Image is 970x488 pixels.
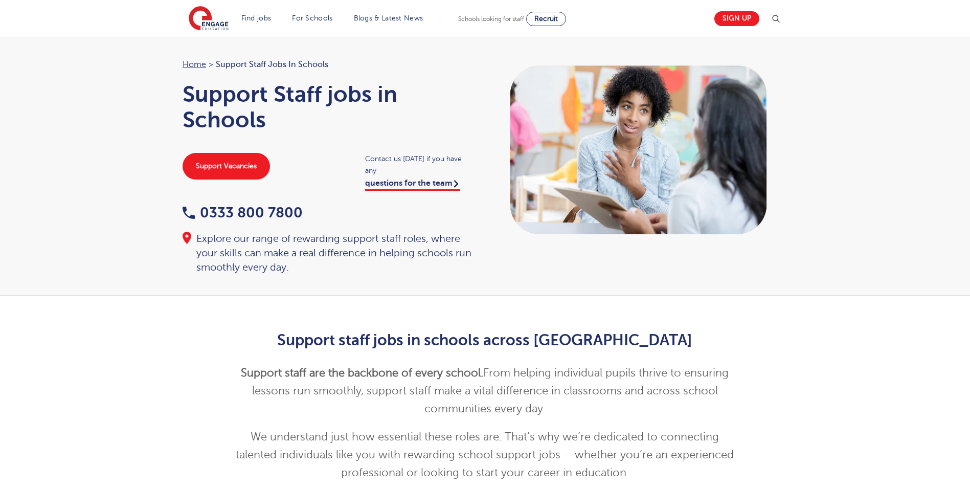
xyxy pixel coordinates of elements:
[183,153,270,180] a: Support Vacancies
[365,153,475,176] span: Contact us [DATE] if you have any
[241,367,483,379] strong: Support staff are the backbone of every school.
[234,364,736,418] p: From helping individual pupils thrive to ensuring lessons run smoothly, support staff make a vita...
[216,58,328,71] span: Support Staff jobs in Schools
[183,232,475,275] div: Explore our range of rewarding support staff roles, where your skills can make a real difference ...
[277,331,692,349] strong: Support staff jobs in schools across [GEOGRAPHIC_DATA]
[234,428,736,482] p: We understand just how essential these roles are. That’s why we’re dedicated to connecting talent...
[209,60,213,69] span: >
[534,15,558,23] span: Recruit
[365,179,460,191] a: questions for the team
[183,58,475,71] nav: breadcrumb
[189,6,229,32] img: Engage Education
[714,11,759,26] a: Sign up
[458,15,524,23] span: Schools looking for staff
[241,14,272,22] a: Find jobs
[292,14,332,22] a: For Schools
[183,81,475,132] h1: Support Staff jobs in Schools
[183,60,206,69] a: Home
[354,14,423,22] a: Blogs & Latest News
[526,12,566,26] a: Recruit
[183,205,303,220] a: 0333 800 7800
